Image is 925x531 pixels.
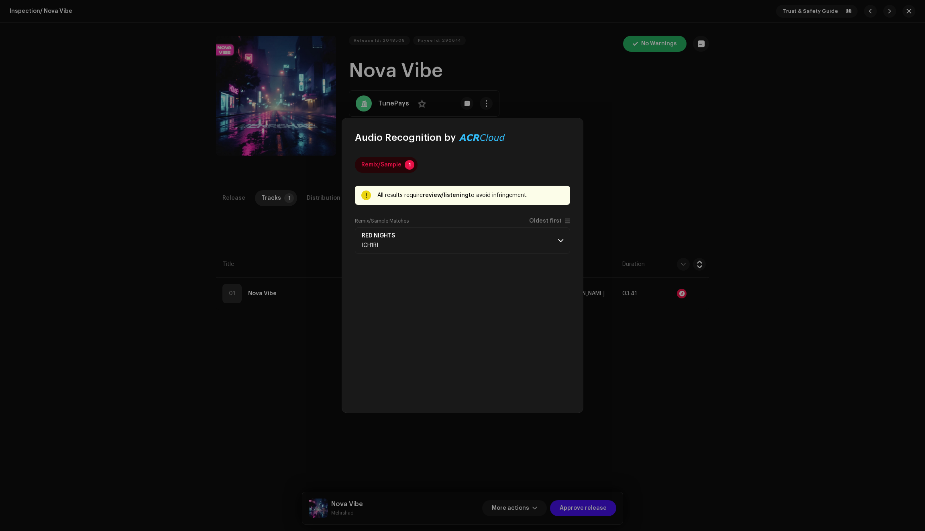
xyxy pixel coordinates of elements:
strong: RED NIGHTS [362,233,395,239]
span: RED NIGHTS [362,233,405,239]
label: Remix/Sample Matches [355,218,409,224]
p-togglebutton: Oldest first [529,218,570,224]
span: Audio Recognition by [355,131,456,144]
p-accordion-header: RED NIGHTSICH1RI [355,227,570,254]
div: All results require to avoid infringement. [377,191,564,200]
strong: review/listening [423,193,469,198]
span: ICH1RI [362,243,378,248]
span: Oldest first [529,218,562,224]
div: Remix/Sample [361,157,401,173]
p-badge: 1 [405,160,414,170]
